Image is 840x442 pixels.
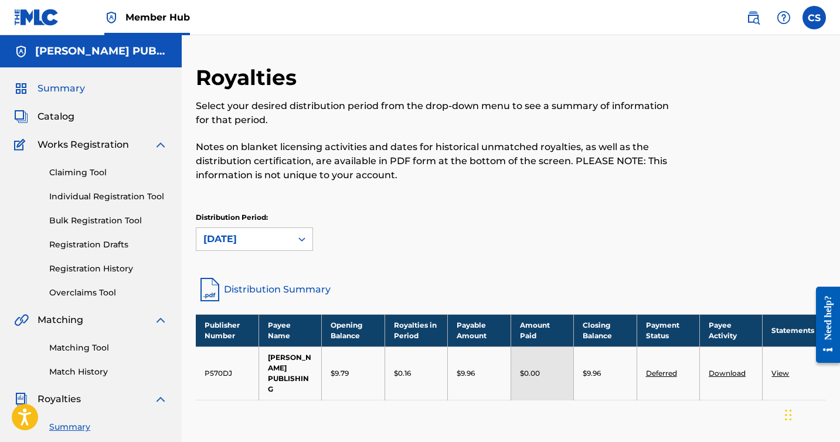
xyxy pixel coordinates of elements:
[154,392,168,406] img: expand
[196,64,302,91] h2: Royalties
[14,110,74,124] a: CatalogCatalog
[742,6,765,29] a: Public Search
[448,314,511,346] th: Payable Amount
[49,366,168,378] a: Match History
[49,239,168,251] a: Registration Drafts
[14,138,29,152] img: Works Registration
[49,421,168,433] a: Summary
[104,11,118,25] img: Top Rightsholder
[637,314,699,346] th: Payment Status
[49,215,168,227] a: Bulk Registration Tool
[700,314,763,346] th: Payee Activity
[38,313,83,327] span: Matching
[14,9,59,26] img: MLC Logo
[196,99,681,127] p: Select your desired distribution period from the drop-down menu to see a summary of information f...
[394,368,411,379] p: $0.16
[574,314,637,346] th: Closing Balance
[785,397,792,433] div: Drag
[14,81,28,96] img: Summary
[802,6,826,29] div: User Menu
[49,191,168,203] a: Individual Registration Tool
[196,276,826,304] a: Distribution Summary
[646,369,677,378] a: Deferred
[14,81,85,96] a: SummarySummary
[35,45,168,58] h5: CORY SIMON PUBLISHING
[203,232,284,246] div: [DATE]
[196,314,259,346] th: Publisher Number
[38,392,81,406] span: Royalties
[781,386,840,442] iframe: Chat Widget
[259,346,321,400] td: [PERSON_NAME] PUBLISHING
[49,263,168,275] a: Registration History
[49,287,168,299] a: Overclaims Tool
[511,314,573,346] th: Amount Paid
[807,278,840,372] iframe: Resource Center
[38,81,85,96] span: Summary
[14,45,28,59] img: Accounts
[259,314,321,346] th: Payee Name
[154,313,168,327] img: expand
[49,342,168,354] a: Matching Tool
[196,212,313,223] p: Distribution Period:
[154,138,168,152] img: expand
[125,11,190,24] span: Member Hub
[771,369,789,378] a: View
[583,368,601,379] p: $9.96
[457,368,475,379] p: $9.96
[763,314,826,346] th: Statements
[196,140,681,182] p: Notes on blanket licensing activities and dates for historical unmatched royalties, as well as th...
[777,11,791,25] img: help
[14,110,28,124] img: Catalog
[14,313,29,327] img: Matching
[385,314,447,346] th: Royalties in Period
[772,6,795,29] div: Help
[520,368,540,379] p: $0.00
[331,368,349,379] p: $9.79
[196,346,259,400] td: P570DJ
[322,314,385,346] th: Opening Balance
[38,110,74,124] span: Catalog
[196,276,224,304] img: distribution-summary-pdf
[38,138,129,152] span: Works Registration
[709,369,746,378] a: Download
[14,392,28,406] img: Royalties
[49,166,168,179] a: Claiming Tool
[746,11,760,25] img: search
